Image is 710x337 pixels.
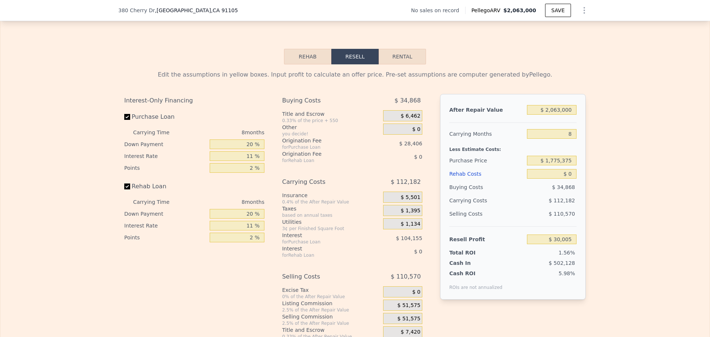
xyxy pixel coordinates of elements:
div: Interest-Only Financing [124,94,264,107]
label: Rehab Loan [124,180,207,193]
div: Cash In [449,259,496,267]
div: 0.4% of the After Repair Value [282,199,380,205]
label: Purchase Loan [124,110,207,124]
span: 5.98% [559,270,575,276]
span: $ 1,134 [400,221,420,228]
div: Title and Escrow [282,326,380,334]
div: based on annual taxes [282,212,380,218]
div: Buying Costs [282,94,365,107]
span: $ 110,570 [549,211,575,217]
div: for Purchase Loan [282,144,365,150]
div: Resell Profit [449,233,524,246]
div: for Rehab Loan [282,158,365,164]
div: Down Payment [124,208,207,220]
button: Show Options [577,3,592,18]
span: $ 6,462 [400,113,420,119]
div: Interest [282,232,365,239]
div: Total ROI [449,249,496,256]
div: Points [124,232,207,243]
div: you decide! [282,131,380,137]
div: Selling Costs [449,207,524,220]
div: Carrying Time [133,196,181,208]
div: Interest Rate [124,150,207,162]
span: $ 28,406 [399,141,422,146]
div: 3¢ per Finished Square Foot [282,226,380,232]
div: 0.33% of the price + 550 [282,118,380,124]
div: Listing Commission [282,300,380,307]
div: Utilities [282,218,380,226]
span: $ 0 [412,289,420,296]
span: 380 Cherry Dr [118,7,155,14]
span: , [GEOGRAPHIC_DATA] [155,7,238,14]
span: 1.56% [559,250,575,256]
div: ROIs are not annualized [449,277,503,290]
div: Points [124,162,207,174]
div: 8 months [184,196,264,208]
div: Rehab Costs [449,167,524,181]
span: $ 112,182 [390,175,420,189]
button: SAVE [545,4,571,17]
div: for Purchase Loan [282,239,365,245]
div: After Repair Value [449,103,524,117]
span: Pellego ARV [471,7,504,14]
div: 8 months [184,127,264,138]
div: for Rehab Loan [282,252,365,258]
span: $ 7,420 [400,329,420,336]
span: $ 34,868 [395,94,421,107]
span: $ 110,570 [390,270,420,283]
span: $ 0 [414,154,422,160]
div: 2.5% of the After Repair Value [282,307,380,313]
div: 2.5% of the After Repair Value [282,320,380,326]
span: $ 51,575 [398,316,420,322]
div: Other [282,124,380,131]
span: , CA 91105 [211,7,238,13]
div: 0% of the After Repair Value [282,294,380,300]
div: Excise Tax [282,286,380,294]
div: Taxes [282,205,380,212]
div: Origination Fee [282,150,365,158]
div: Interest [282,245,365,252]
button: Rehab [284,49,331,64]
div: No sales on record [411,7,465,14]
div: Carrying Time [133,127,181,138]
div: Selling Commission [282,313,380,320]
div: Edit the assumptions in yellow boxes. Input profit to calculate an offer price. Pre-set assumptio... [124,70,586,79]
span: $2,063,000 [503,7,536,13]
input: Rehab Loan [124,183,130,189]
div: Carrying Costs [449,194,496,207]
div: Insurance [282,192,380,199]
span: $ 1,395 [400,208,420,214]
div: Origination Fee [282,137,365,144]
div: Interest Rate [124,220,207,232]
div: Cash ROI [449,270,503,277]
button: Rental [379,49,426,64]
div: Selling Costs [282,270,365,283]
div: Title and Escrow [282,110,380,118]
div: Purchase Price [449,154,524,167]
span: $ 51,575 [398,302,420,309]
div: Carrying Months [449,127,524,141]
span: $ 502,128 [549,260,575,266]
div: Down Payment [124,138,207,150]
span: $ 104,155 [396,235,422,241]
div: Buying Costs [449,181,524,194]
div: Less Estimate Costs: [449,141,577,154]
div: Carrying Costs [282,175,365,189]
input: Purchase Loan [124,114,130,120]
span: $ 5,501 [400,194,420,201]
span: $ 0 [412,126,420,133]
span: $ 0 [414,249,422,255]
button: Resell [331,49,379,64]
span: $ 112,182 [549,198,575,203]
span: $ 34,868 [552,184,575,190]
